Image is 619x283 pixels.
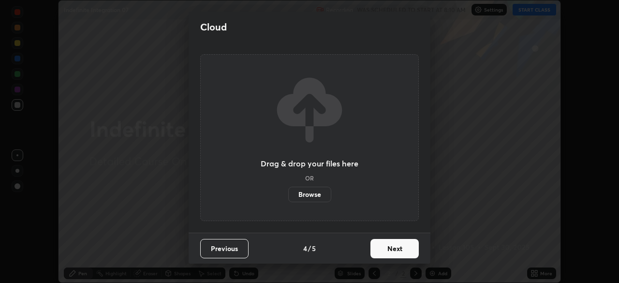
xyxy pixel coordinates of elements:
[370,239,419,258] button: Next
[312,243,316,253] h4: 5
[261,160,358,167] h3: Drag & drop your files here
[305,175,314,181] h5: OR
[303,243,307,253] h4: 4
[200,21,227,33] h2: Cloud
[200,239,249,258] button: Previous
[308,243,311,253] h4: /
